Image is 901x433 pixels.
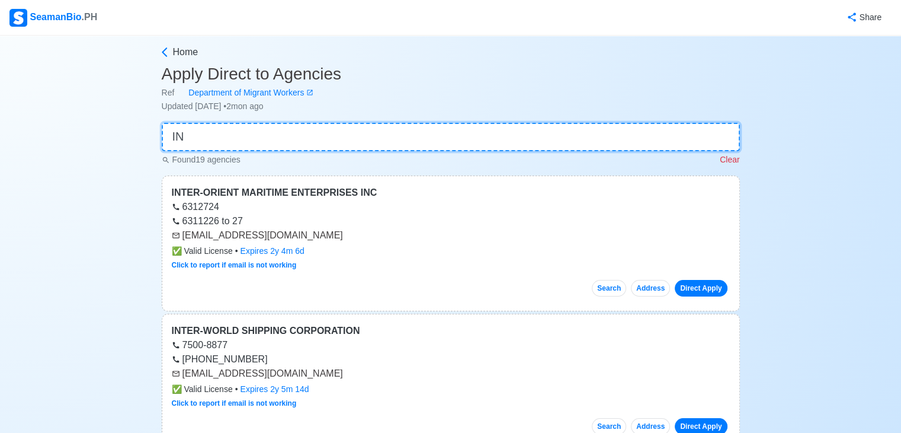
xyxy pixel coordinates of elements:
[172,383,730,396] div: •
[675,280,727,297] a: Direct Apply
[241,245,304,257] div: Expires 2y 4m 6d
[172,245,730,257] div: •
[241,383,309,396] div: Expires 2y 5m 14d
[9,9,27,27] img: Logo
[173,45,198,59] span: Home
[174,87,306,99] div: Department of Migrant Workers
[162,87,740,99] div: Ref
[172,399,297,407] a: Click to report if email is not working
[172,228,730,243] div: [EMAIL_ADDRESS][DOMAIN_NAME]
[592,280,626,297] button: Search
[162,64,740,84] h3: Apply Direct to Agencies
[172,384,182,394] span: check
[174,87,313,99] a: Department of Migrant Workers
[172,186,730,200] div: INTER-ORIENT MARITIME ENTERPRISES INC
[172,246,182,256] span: check
[172,383,233,396] span: Valid License
[159,45,740,59] a: Home
[172,261,297,269] a: Click to report if email is not working
[172,202,219,212] a: 6312724
[172,324,730,338] div: INTER-WORLD SHIPPING CORPORATION
[172,216,243,226] a: 6311226 to 27
[631,280,670,297] button: Address
[162,123,740,151] input: 👉 Quick Search
[172,340,228,350] a: 7500-8877
[172,367,730,381] div: [EMAIL_ADDRESS][DOMAIN_NAME]
[9,9,97,27] div: SeamanBio
[162,101,264,111] span: Updated [DATE] • 2mon ago
[82,12,98,22] span: .PH
[172,354,268,364] a: [PHONE_NUMBER]
[720,154,739,166] p: Clear
[835,6,892,29] button: Share
[162,154,241,166] p: Found 19 agencies
[172,245,233,257] span: Valid License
